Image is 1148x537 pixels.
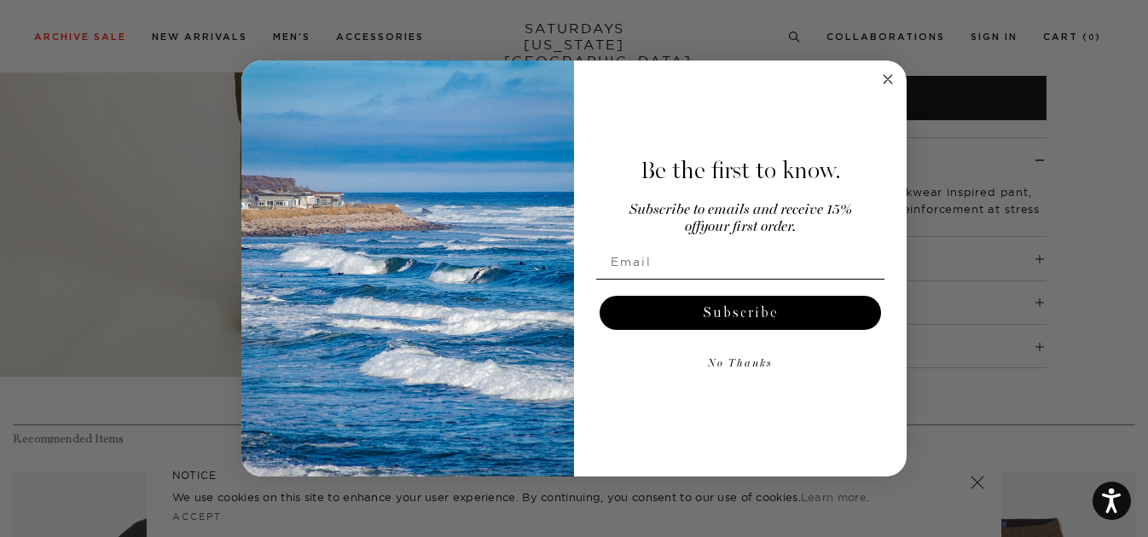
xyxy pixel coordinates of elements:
[600,296,881,330] button: Subscribe
[878,69,898,89] button: Close dialog
[596,245,884,279] input: Email
[629,203,852,217] span: Subscribe to emails and receive 15%
[700,220,796,234] span: your first order.
[641,156,841,185] span: Be the first to know.
[596,347,884,381] button: No Thanks
[685,220,700,234] span: off
[596,279,884,280] img: underline
[241,61,574,476] img: 125c788d-000d-4f3e-b05a-1b92b2a23ec9.jpeg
